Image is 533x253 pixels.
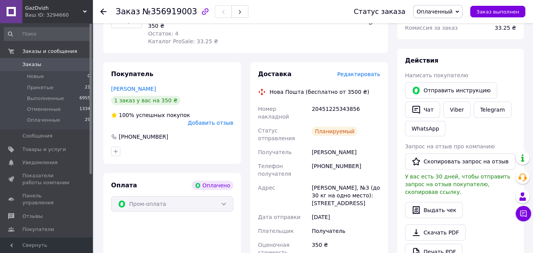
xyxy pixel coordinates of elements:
[119,112,134,118] span: 100%
[111,96,180,105] div: 1 заказ у вас на 350 ₴
[258,106,289,120] span: Номер накладной
[85,117,90,124] span: 29
[417,8,452,15] span: Оплаченный
[192,181,233,190] div: Оплачено
[85,84,90,91] span: 21
[337,71,380,77] span: Редактировать
[476,9,519,15] span: Заказ выполнен
[405,102,440,118] button: Чат
[79,106,90,113] span: 1334
[258,228,294,234] span: Плательщик
[100,8,106,15] div: Вернуться назад
[258,127,295,141] span: Статус отправления
[27,106,61,113] span: Отмененные
[116,7,140,16] span: Заказ
[22,226,54,233] span: Покупатели
[22,61,41,68] span: Заказы
[27,95,64,102] span: Выполненные
[27,117,60,124] span: Оплаченные
[405,143,495,149] span: Запрос на отзыв про компанию
[258,70,292,78] span: Доставка
[310,210,382,224] div: [DATE]
[148,31,179,37] span: Остаток: 4
[405,121,445,136] a: WhatsApp
[27,84,54,91] span: Принятые
[79,95,90,102] span: 6955
[405,224,466,241] a: Скачать PDF
[148,38,218,44] span: Каталог ProSale: 33.25 ₴
[405,202,463,218] button: Выдать чек
[25,12,93,19] div: Ваш ID: 3294660
[142,7,197,16] span: №356919003
[443,102,470,118] a: Viber
[474,102,511,118] a: Telegram
[22,132,52,139] span: Сообщения
[111,70,153,78] span: Покупатель
[88,73,90,80] span: 0
[405,25,458,31] span: Комиссия за заказ
[405,82,497,98] button: Отправить инструкцию
[405,72,468,78] span: Написать покупателю
[310,145,382,159] div: [PERSON_NAME]
[405,153,515,170] button: Скопировать запрос на отзыв
[22,172,71,186] span: Показатели работы компании
[25,5,83,12] span: GazDvizh
[268,88,371,96] div: Нова Пошта (бесплатно от 3500 ₴)
[310,181,382,210] div: [PERSON_NAME], №3 (до 30 кг на одно место): [STREET_ADDRESS]
[258,163,291,177] span: Телефон получателя
[22,146,66,153] span: Товары и услуги
[516,206,531,221] button: Чат с покупателем
[22,159,57,166] span: Уведомления
[111,182,137,189] span: Оплата
[188,120,233,126] span: Добавить отзыв
[22,48,77,55] span: Заказы и сообщения
[258,185,275,191] span: Адрес
[310,159,382,181] div: [PHONE_NUMBER]
[405,173,510,195] span: У вас есть 30 дней, чтобы отправить запрос на отзыв покупателю, скопировав ссылку.
[111,86,156,92] a: [PERSON_NAME]
[310,102,382,124] div: 20451225343856
[22,213,43,220] span: Отзывы
[470,6,525,17] button: Заказ выполнен
[310,224,382,238] div: Получатель
[148,22,221,30] div: 350 ₴
[118,133,169,141] div: [PHONE_NUMBER]
[4,27,91,41] input: Поиск
[405,57,439,64] span: Действия
[495,25,516,31] span: 33.25 ₴
[27,73,44,80] span: Новые
[111,111,190,119] div: успешных покупок
[258,149,292,155] span: Получатель
[354,8,405,15] div: Статус заказа
[312,127,358,136] div: Планируемый
[258,214,300,220] span: Дата отправки
[22,192,71,206] span: Панель управления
